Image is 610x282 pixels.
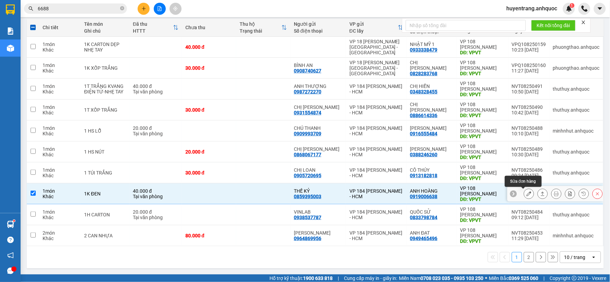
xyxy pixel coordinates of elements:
[294,230,343,236] div: ANH CƯỜNG
[512,215,546,220] div: 09:12 [DATE]
[294,104,343,110] div: CHỊ THẢO
[43,125,77,131] div: 1 món
[524,252,534,262] button: 2
[460,217,505,223] div: DĐ: VPVT
[421,275,484,281] strong: 0708 023 035 - 0935 103 250
[43,110,77,115] div: Khác
[43,47,77,53] div: Khác
[410,71,438,76] div: 0828283768
[294,89,321,94] div: 0987272270
[512,125,546,131] div: NVT08250488
[410,173,438,178] div: 0913182818
[512,83,546,89] div: NVT08250491
[410,125,453,131] div: KIM ANH
[129,19,182,37] th: Toggle SortBy
[460,165,505,176] div: VP 108 [PERSON_NAME]
[553,44,600,50] div: phuongthao.anhquoc
[346,19,407,37] th: Toggle SortBy
[553,107,600,113] div: thuthuy.anhquoc
[43,131,77,136] div: Khác
[591,255,597,260] svg: open
[43,89,77,94] div: Khác
[133,131,179,136] div: Tại văn phòng
[553,65,600,71] div: phuongthao.anhquoc
[410,102,453,113] div: CHỊ HUYỀN
[294,83,343,89] div: ANH THƯỢNG
[485,277,487,280] span: ⚪️
[460,60,505,71] div: VP 108 [PERSON_NAME]
[154,3,166,15] button: file-add
[38,5,119,12] input: Tìm tên, số ĐT hoặc mã đơn
[338,274,339,282] span: |
[269,274,333,282] span: Hỗ trợ kỹ thuật:
[553,149,600,155] div: thuthuy.anhquoc
[7,221,14,228] img: warehouse-icon
[84,128,126,134] div: 1 HS LỖ
[43,146,77,152] div: 1 món
[133,21,173,27] div: Đã thu
[43,83,77,89] div: 1 món
[43,104,77,110] div: 1 món
[84,83,126,89] div: 1T TRẮNG KVANG
[512,47,546,53] div: 10:23 [DATE]
[6,4,15,15] img: logo-vxr
[84,149,126,155] div: 1 HS NÚT
[410,152,438,157] div: 0388246260
[43,42,77,47] div: 1 món
[410,146,453,152] div: ANH CƯỜNG
[185,107,233,113] div: 30.000 đ
[460,196,505,202] div: DĐ: VPVT
[512,104,546,110] div: NVT08250490
[133,125,179,131] div: 20.000 đ
[185,149,233,155] div: 20.000 đ
[120,5,124,12] span: close-circle
[501,4,563,13] span: huyentrang.anhquoc
[524,189,534,199] div: Sửa đơn hàng
[294,110,321,115] div: 0931554874
[512,209,546,215] div: NVT08250484
[512,131,546,136] div: 10:10 [DATE]
[43,236,77,241] div: Khác
[344,274,398,282] span: Cung cấp máy in - giấy in:
[43,25,77,30] div: Chi tiết
[84,21,126,27] div: Tên món
[84,28,126,34] div: Ghi chú
[581,20,586,25] span: close
[582,5,588,12] img: phone-icon
[570,3,575,8] sup: 1
[460,102,505,113] div: VP 108 [PERSON_NAME]
[43,188,77,194] div: 1 món
[133,83,179,89] div: 40.000 đ
[349,146,403,157] div: VP 184 [PERSON_NAME] - HCM
[505,176,542,187] div: Sửa đơn hàng
[294,146,343,152] div: CHỊ VY
[13,220,15,222] sup: 1
[43,167,77,173] div: 1 món
[572,276,577,281] span: copyright
[410,194,438,199] div: 0919006638
[133,89,179,94] div: Tại văn phòng
[512,110,546,115] div: 10:42 [DATE]
[571,3,573,8] span: 1
[460,92,505,97] div: DĐ: VPVT
[553,212,600,217] div: thuthuy.anhquoc
[460,50,505,55] div: DĐ: VPVT
[185,170,233,176] div: 30.000 đ
[410,60,453,71] div: CHỊ THANH
[553,86,600,92] div: thuthuy.anhquoc
[512,68,546,74] div: 11:27 [DATE]
[410,47,438,53] div: 0933338479
[141,6,146,11] span: plus
[185,44,233,50] div: 40.000 đ
[7,268,14,274] span: message
[294,63,343,68] div: BÌNH AN
[460,176,505,181] div: DĐ: VPVT
[410,215,438,220] div: 0833798784
[410,42,453,47] div: NHẬT MỸ 1
[294,68,321,74] div: 0908740627
[349,21,398,27] div: VP gửi
[185,233,233,238] div: 80.000 đ
[133,215,179,220] div: Tại văn phòng
[84,191,126,196] div: 1K ĐEN
[43,63,77,68] div: 1 món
